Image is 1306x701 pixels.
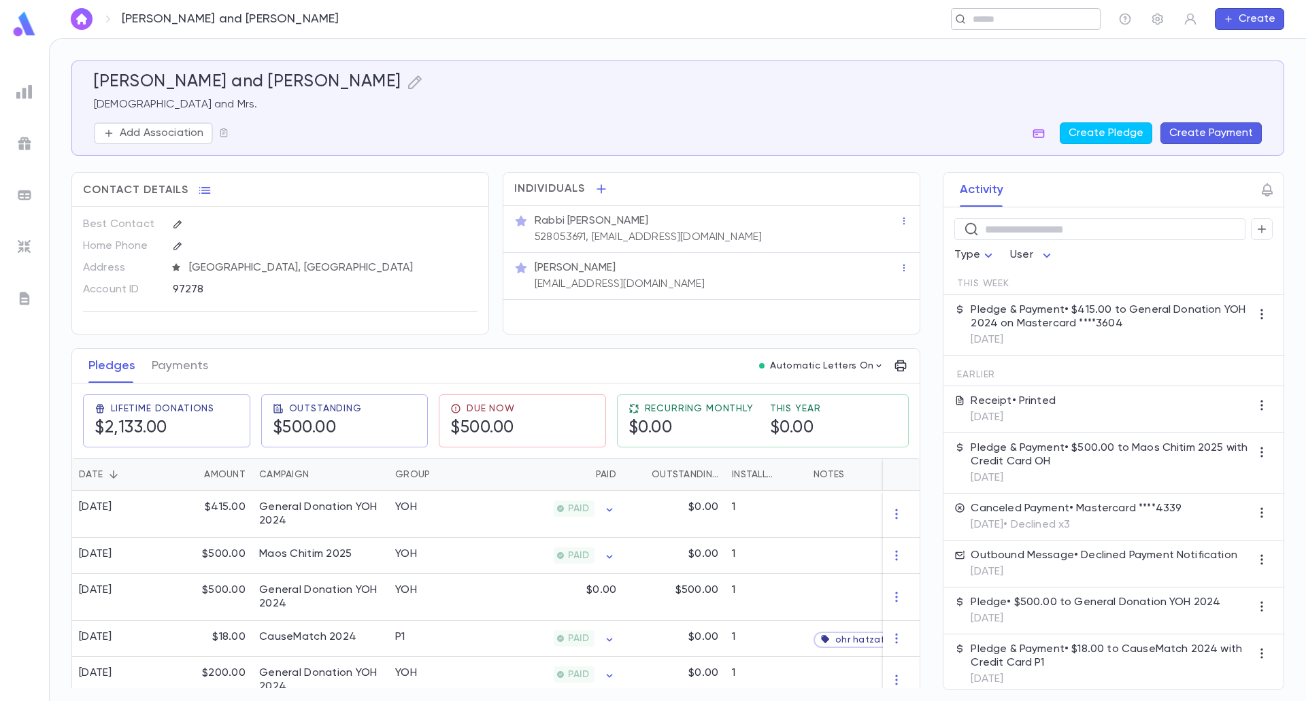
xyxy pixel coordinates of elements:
button: Sort [182,464,204,485]
div: General Donation YOH 2024 [259,583,382,611]
button: Create Pledge [1060,122,1152,144]
button: Sort [430,464,452,485]
div: P1 [395,630,405,644]
span: User [1010,250,1033,260]
span: ohr hatzafon / zaj [835,634,921,645]
div: 1 [725,538,807,574]
div: Maos Chitim 2025 [259,547,352,561]
button: Activity [960,173,1003,207]
p: Pledge & Payment • $18.00 to CauseMatch 2024 with Credit Card P1 [971,643,1251,670]
span: This Year [770,403,821,414]
h5: $0.00 [629,418,754,439]
div: Campaign [252,458,388,491]
span: PAID [563,503,595,514]
p: [EMAIL_ADDRESS][DOMAIN_NAME] [535,277,705,291]
p: $0.00 [688,630,718,644]
p: $0.00 [688,547,718,561]
p: Outbound Message • Declined Payment Notification [971,549,1237,562]
p: Rabbi [PERSON_NAME] [535,214,648,228]
div: Amount [164,458,252,491]
p: [PERSON_NAME] and [PERSON_NAME] [122,12,339,27]
div: Notes [814,458,844,491]
p: [DEMOGRAPHIC_DATA] and Mrs. [94,98,1262,112]
div: 97278 [173,279,410,299]
button: Payments [152,349,208,383]
span: [GEOGRAPHIC_DATA], [GEOGRAPHIC_DATA] [184,261,479,275]
div: 1 [725,621,807,657]
img: reports_grey.c525e4749d1bce6a11f5fe2a8de1b229.svg [16,84,33,100]
div: $500.00 [164,574,252,621]
p: [DATE] [971,565,1237,579]
span: Outstanding [289,403,362,414]
button: Pledges [88,349,135,383]
p: [DATE] [971,612,1220,626]
button: Automatic Letters On [754,356,890,375]
div: Installments [725,458,807,491]
div: Outstanding [623,458,725,491]
div: 1 [725,574,807,621]
div: Campaign [259,458,309,491]
div: Installments [732,458,778,491]
span: Type [954,250,980,260]
div: Notes [807,458,977,491]
div: YOH [395,666,417,680]
span: Individuals [514,182,585,196]
button: Create [1215,8,1284,30]
p: $0.00 [688,500,718,514]
p: Pledge & Payment • $500.00 to Maos Chitim 2025 with Credit Card OH [971,441,1251,468]
div: Group [388,458,490,491]
p: Best Contact [83,213,161,235]
p: Pledge & Payment • $415.00 to General Donation YOH 2024 on Mastercard ****3604 [971,303,1251,330]
div: 1 [725,491,807,538]
div: [DATE] [79,500,112,514]
p: [DATE] [971,672,1251,686]
span: PAID [563,669,595,680]
p: [DATE] • Declined x3 [971,518,1182,532]
div: [DATE] [79,547,112,561]
p: 528053691, [EMAIL_ADDRESS][DOMAIN_NAME] [535,230,762,244]
p: [DATE] [971,333,1251,347]
span: Recurring Monthly [645,403,754,414]
div: User [1010,242,1055,269]
span: Earlier [957,369,995,380]
h5: $2,133.00 [95,418,214,439]
p: [PERSON_NAME] [535,261,616,275]
p: $0.00 [688,666,718,680]
p: Receipt • Printed [971,394,1056,408]
span: Contact Details [83,184,188,197]
img: batches_grey.339ca447c9d9533ef1741baa751efc33.svg [16,187,33,203]
span: Lifetime Donations [111,403,214,414]
button: Sort [630,464,652,485]
img: logo [11,11,38,37]
div: Paid [490,458,623,491]
h5: [PERSON_NAME] and [PERSON_NAME] [94,72,401,92]
h5: $500.00 [450,418,515,439]
div: General Donation YOH 2024 [259,666,382,694]
img: imports_grey.530a8a0e642e233f2baf0ef88e8c9fcb.svg [16,239,33,255]
img: letters_grey.7941b92b52307dd3b8a917253454ce1c.svg [16,290,33,307]
div: Date [79,458,103,491]
h5: $500.00 [273,418,362,439]
div: YOH [395,547,417,561]
div: $500.00 [164,538,252,574]
button: Add Association [94,122,213,144]
p: [DATE] [971,411,1056,424]
img: campaigns_grey.99e729a5f7ee94e3726e6486bddda8f1.svg [16,135,33,152]
span: Due Now [467,403,515,414]
div: Group [395,458,430,491]
button: Sort [778,464,800,485]
img: home_white.a664292cf8c1dea59945f0da9f25487c.svg [73,14,90,24]
p: Add Association [120,126,203,140]
div: Outstanding [652,458,718,491]
p: $500.00 [675,583,718,597]
button: Sort [103,464,124,485]
button: Create Payment [1160,122,1262,144]
div: YOH [395,500,417,514]
p: Address [83,257,161,279]
div: General Donation YOH 2024 [259,500,382,528]
div: [DATE] [79,583,112,597]
p: Account ID [83,279,161,301]
span: PAID [563,550,595,561]
div: [DATE] [79,630,112,644]
span: PAID [563,633,595,644]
